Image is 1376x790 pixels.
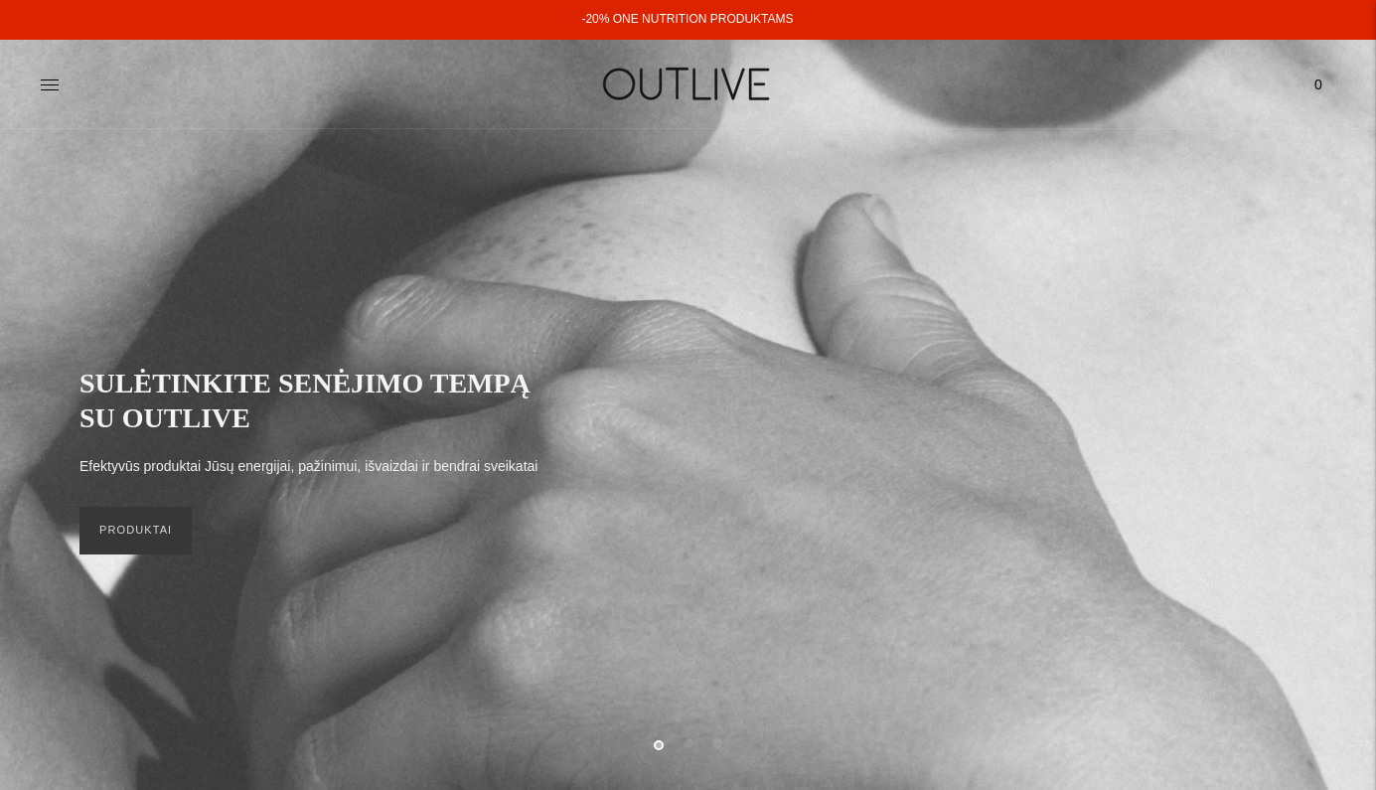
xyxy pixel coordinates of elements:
[79,507,192,554] a: PRODUKTAI
[79,366,556,435] h2: SULĖTINKITE SENĖJIMO TEMPĄ SU OUTLIVE
[654,740,664,750] button: Move carousel to slide 1
[1300,63,1336,106] a: 0
[564,50,813,118] img: OUTLIVE
[712,738,722,748] button: Move carousel to slide 3
[79,455,537,479] p: Efektyvūs produktai Jūsų energijai, pažinimui, išvaizdai ir bendrai sveikatai
[1304,71,1332,98] span: 0
[684,738,693,748] button: Move carousel to slide 2
[581,12,793,26] a: -20% ONE NUTRITION PRODUKTAMS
